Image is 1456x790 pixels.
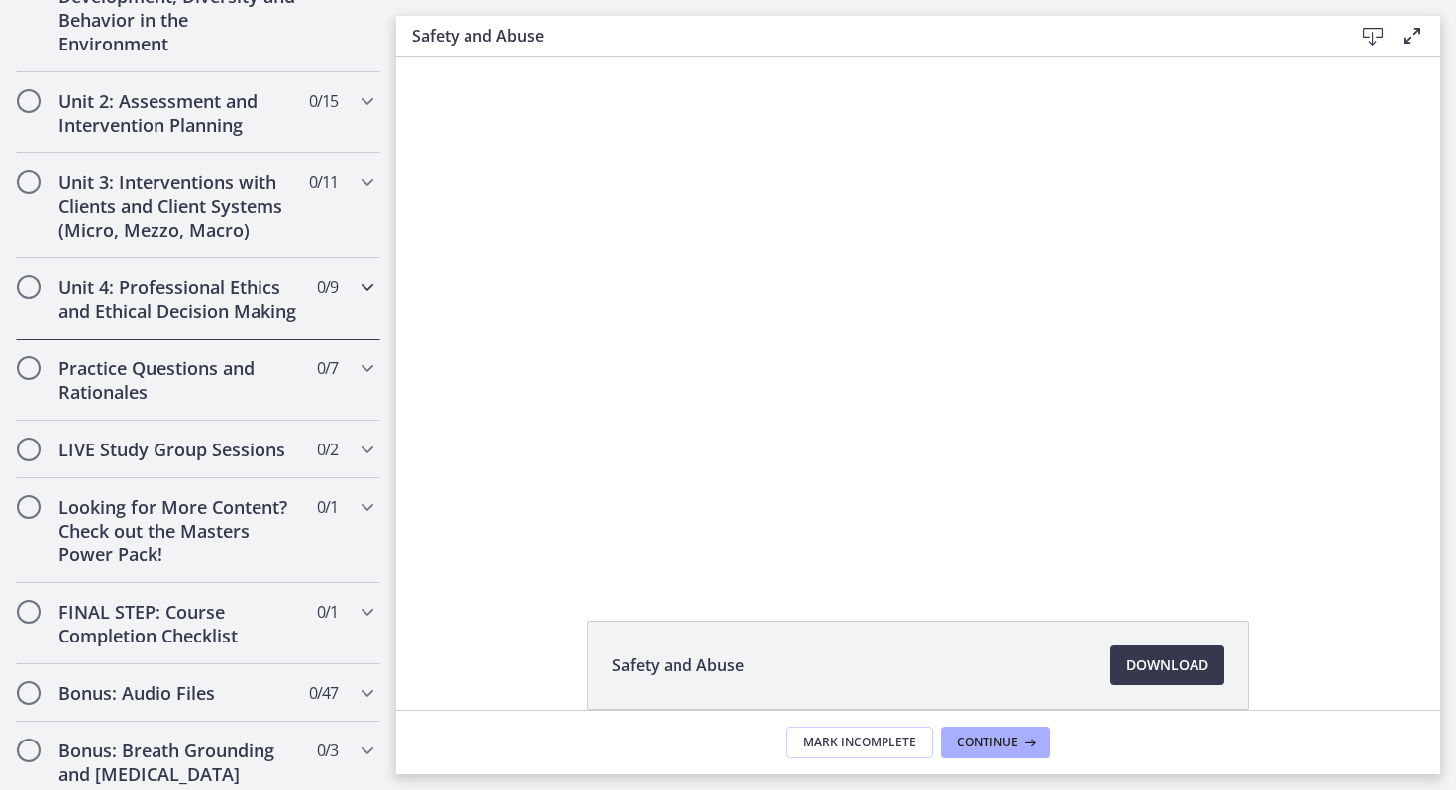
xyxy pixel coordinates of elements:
[58,681,300,705] h2: Bonus: Audio Files
[317,438,338,461] span: 0 / 2
[309,89,338,113] span: 0 / 15
[612,653,744,677] span: Safety and Abuse
[317,356,338,380] span: 0 / 7
[957,735,1018,750] span: Continue
[58,170,300,242] h2: Unit 3: Interventions with Clients and Client Systems (Micro, Mezzo, Macro)
[58,495,300,566] h2: Looking for More Content? Check out the Masters Power Pack!
[58,89,300,137] h2: Unit 2: Assessment and Intervention Planning
[1110,645,1224,685] a: Download
[412,24,1321,48] h3: Safety and Abuse
[786,727,933,758] button: Mark Incomplete
[58,438,300,461] h2: LIVE Study Group Sessions
[396,57,1440,575] iframe: Video Lesson
[58,275,300,323] h2: Unit 4: Professional Ethics and Ethical Decision Making
[803,735,916,750] span: Mark Incomplete
[941,727,1050,758] button: Continue
[58,600,300,647] h2: FINAL STEP: Course Completion Checklist
[317,275,338,299] span: 0 / 9
[58,356,300,404] h2: Practice Questions and Rationales
[317,495,338,519] span: 0 / 1
[317,739,338,762] span: 0 / 3
[309,681,338,705] span: 0 / 47
[309,170,338,194] span: 0 / 11
[317,600,338,624] span: 0 / 1
[1126,653,1208,677] span: Download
